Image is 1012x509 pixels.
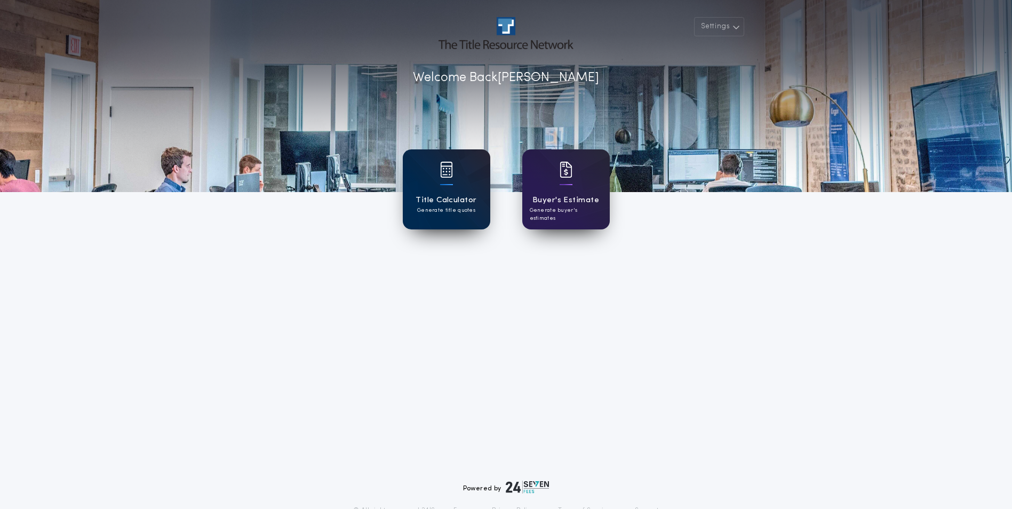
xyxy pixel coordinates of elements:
img: logo [506,481,549,494]
h1: Buyer's Estimate [532,194,599,206]
a: card iconBuyer's EstimateGenerate buyer's estimates [522,149,610,229]
img: account-logo [439,17,573,49]
h1: Title Calculator [416,194,476,206]
img: card icon [440,162,453,178]
img: card icon [560,162,572,178]
button: Settings [694,17,744,36]
a: card iconTitle CalculatorGenerate title quotes [403,149,490,229]
div: Powered by [463,481,549,494]
p: Generate buyer's estimates [530,206,602,222]
p: Generate title quotes [417,206,475,214]
p: Welcome Back [PERSON_NAME] [413,68,599,88]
